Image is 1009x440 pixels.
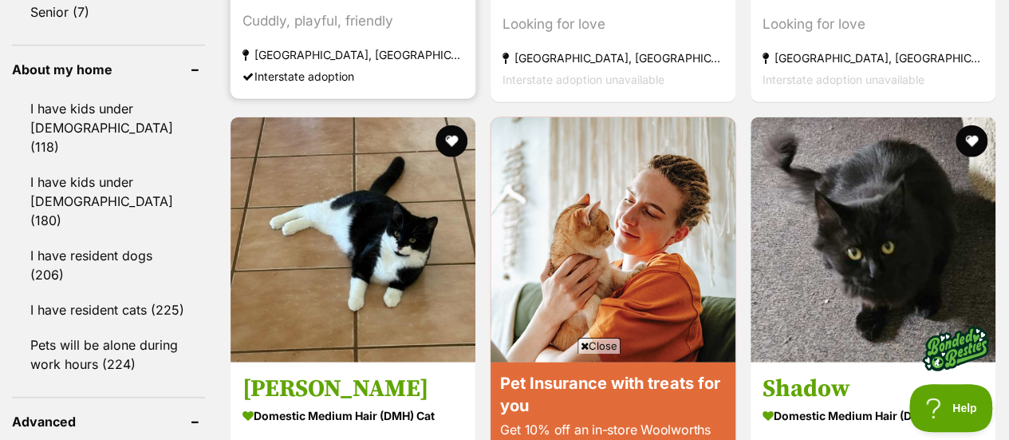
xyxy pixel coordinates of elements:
header: Advanced [12,414,205,429]
a: Pets will be alone during work hours (224) [12,328,205,381]
a: I have resident cats (225) [12,293,205,327]
button: favourite [956,125,987,157]
button: Play [9,176,28,200]
header: About my home [12,62,205,77]
iframe: Advertisement [215,360,795,432]
strong: [GEOGRAPHIC_DATA], [GEOGRAPHIC_DATA] [242,44,463,65]
span: Interstate adoption unavailable [503,73,664,86]
a: I have resident dogs (206) [12,239,205,291]
iframe: Help Scout Beacon - Open [909,384,993,432]
div: Interstate adoption [242,65,463,87]
button: favourite [436,125,467,157]
h3: Shadow [763,374,983,404]
a: I have kids under [DEMOGRAPHIC_DATA] (118) [12,92,205,164]
span: Interstate adoption unavailable [763,73,924,86]
button: Unmute [28,176,60,200]
button: Play Video [81,61,158,138]
img: Ozzie - Domestic Medium Hair (DMH) Cat [231,117,475,363]
strong: Domestic Medium Hair (DMH) Cat [763,404,983,427]
strong: [GEOGRAPHIC_DATA], [GEOGRAPHIC_DATA] [763,47,983,69]
div: Looking for love [503,14,723,35]
strong: [GEOGRAPHIC_DATA], [GEOGRAPHIC_DATA] [503,47,723,69]
div: -0:27 [201,176,219,200]
img: bonded besties [916,309,995,389]
div: Looking for love [763,14,983,35]
div: Cuddly, playful, friendly [242,10,463,32]
img: Shadow - Domestic Medium Hair (DMH) Cat [751,117,995,363]
span: Close [577,338,621,354]
a: I have kids under [DEMOGRAPHIC_DATA] (180) [12,165,205,237]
